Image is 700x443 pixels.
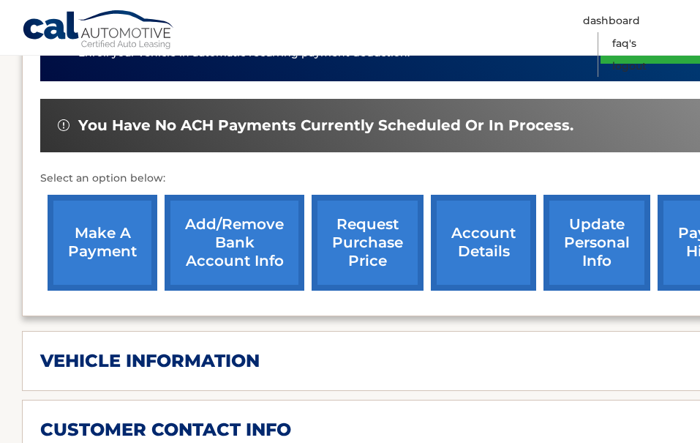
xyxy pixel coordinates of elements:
[40,350,260,372] h2: vehicle information
[431,195,536,291] a: account details
[612,32,636,55] a: FAQ's
[58,119,69,131] img: alert-white.svg
[22,10,176,52] a: Cal Automotive
[612,55,647,78] a: Logout
[543,195,650,291] a: update personal info
[312,195,424,291] a: request purchase price
[40,419,291,441] h2: customer contact info
[78,116,573,135] span: You have no ACH payments currently scheduled or in process.
[583,10,640,32] a: Dashboard
[48,195,157,291] a: make a payment
[165,195,304,291] a: Add/Remove bank account info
